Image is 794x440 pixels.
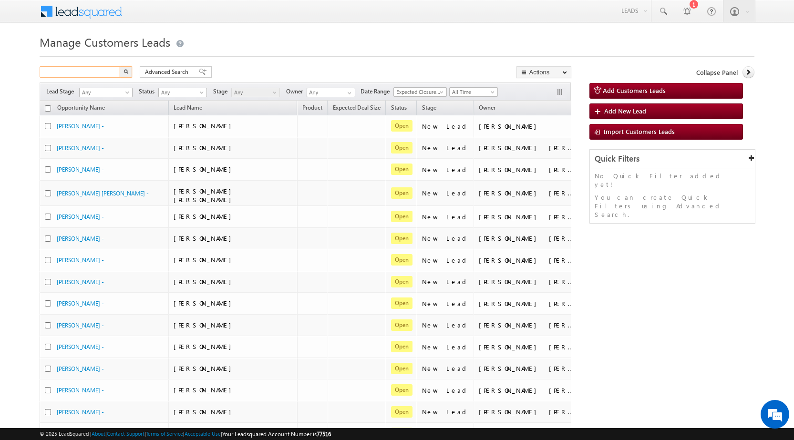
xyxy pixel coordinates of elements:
[449,87,498,97] a: All Time
[16,50,40,62] img: d_60004797649_company_0_60004797649
[174,299,236,307] span: [PERSON_NAME]
[391,142,412,153] span: Open
[57,409,104,416] a: [PERSON_NAME] -
[79,88,133,97] a: Any
[479,343,574,351] div: [PERSON_NAME] [PERSON_NAME]
[391,276,412,287] span: Open
[92,430,105,437] a: About
[479,256,574,265] div: [PERSON_NAME] [PERSON_NAME]
[185,430,221,437] a: Acceptable Use
[307,88,355,97] input: Type to Search
[222,430,331,438] span: Your Leadsquared Account Number is
[57,300,104,307] a: [PERSON_NAME] -
[391,341,412,352] span: Open
[422,213,470,221] div: New Lead
[386,102,412,115] a: Status
[393,87,447,97] a: Expected Closure Date
[479,165,574,174] div: [PERSON_NAME] [PERSON_NAME]
[422,104,436,111] span: Stage
[45,105,51,112] input: Check all records
[422,299,470,308] div: New Lead
[57,123,104,130] a: [PERSON_NAME] -
[174,212,236,220] span: [PERSON_NAME]
[317,430,331,438] span: 77516
[174,234,236,242] span: [PERSON_NAME]
[479,321,574,329] div: [PERSON_NAME] [PERSON_NAME]
[57,104,105,111] span: Opportunity Name
[174,364,236,372] span: [PERSON_NAME]
[422,122,470,131] div: New Lead
[391,254,412,266] span: Open
[450,88,495,96] span: All Time
[604,127,675,135] span: Import Customers Leads
[80,88,129,97] span: Any
[422,165,470,174] div: New Lead
[57,256,104,264] a: [PERSON_NAME] -
[479,408,574,416] div: [PERSON_NAME] [PERSON_NAME]
[391,297,412,309] span: Open
[422,189,470,197] div: New Lead
[57,322,104,329] a: [PERSON_NAME] -
[146,430,183,437] a: Terms of Service
[130,294,173,307] em: Start Chat
[107,430,144,437] a: Contact Support
[516,66,571,78] button: Actions
[391,363,412,374] span: Open
[174,342,236,350] span: [PERSON_NAME]
[174,187,236,204] span: [PERSON_NAME] [PERSON_NAME]
[479,234,574,243] div: [PERSON_NAME] [PERSON_NAME]
[479,277,574,286] div: [PERSON_NAME] [PERSON_NAME]
[145,68,191,76] span: Advanced Search
[422,256,470,265] div: New Lead
[174,408,236,416] span: [PERSON_NAME]
[422,386,470,395] div: New Lead
[174,277,236,286] span: [PERSON_NAME]
[391,406,412,418] span: Open
[302,104,322,111] span: Product
[169,102,207,115] span: Lead Name
[391,164,412,175] span: Open
[595,193,750,219] p: You can create Quick Filters using Advanced Search.
[232,88,277,97] span: Any
[422,234,470,243] div: New Lead
[342,88,354,98] a: Show All Items
[57,213,104,220] a: [PERSON_NAME] -
[52,102,110,115] a: Opportunity Name
[231,88,280,97] a: Any
[174,122,236,130] span: [PERSON_NAME]
[696,68,738,77] span: Collapse Panel
[479,143,574,152] div: [PERSON_NAME] [PERSON_NAME]
[156,5,179,28] div: Minimize live chat window
[57,365,104,372] a: [PERSON_NAME] -
[333,104,381,111] span: Expected Deal Size
[139,87,158,96] span: Status
[391,211,412,222] span: Open
[394,88,443,96] span: Expected Closure Date
[422,343,470,351] div: New Lead
[174,143,236,152] span: [PERSON_NAME]
[159,88,204,97] span: Any
[57,387,104,394] a: [PERSON_NAME] -
[479,189,574,197] div: [PERSON_NAME] [PERSON_NAME]
[57,343,104,350] a: [PERSON_NAME] -
[174,256,236,264] span: [PERSON_NAME]
[174,321,236,329] span: [PERSON_NAME]
[50,50,160,62] div: Chat with us now
[213,87,231,96] span: Stage
[417,102,441,115] a: Stage
[158,88,207,97] a: Any
[422,277,470,286] div: New Lead
[391,384,412,396] span: Open
[361,87,393,96] span: Date Range
[479,213,574,221] div: [PERSON_NAME] [PERSON_NAME]
[590,150,755,168] div: Quick Filters
[391,187,412,199] span: Open
[124,69,128,74] img: Search
[174,386,236,394] span: [PERSON_NAME]
[391,233,412,244] span: Open
[604,107,646,115] span: Add New Lead
[391,319,412,331] span: Open
[479,386,574,395] div: [PERSON_NAME] [PERSON_NAME]
[479,104,495,111] span: Owner
[603,86,666,94] span: Add Customers Leads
